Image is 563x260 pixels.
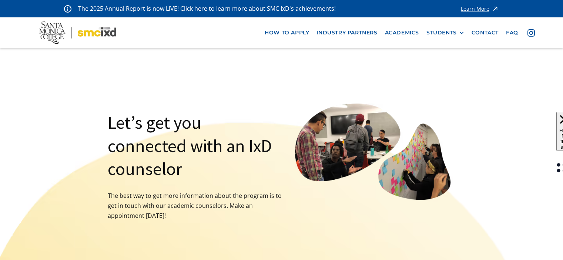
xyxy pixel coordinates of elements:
div: Learn More [461,6,489,11]
img: icon - arrow - alert [492,4,499,14]
a: how to apply [261,26,313,40]
p: The 2025 Annual Report is now LIVE! Click here to learn more about SMC IxD's achievements! [78,4,336,14]
h1: Let’s get you connected with an IxD counselor [108,111,282,180]
img: icon - instagram [527,29,535,37]
a: industry partners [313,26,381,40]
a: Academics [381,26,423,40]
div: STUDENTS [426,30,457,36]
a: Learn More [461,4,499,14]
p: The best way to get more information about the program is to get in touch with our academic couns... [108,191,282,221]
img: image of students affinity mapping discussing with each other [295,104,469,215]
img: icon - information - alert [64,5,71,13]
a: faq [502,26,522,40]
div: STUDENTS [426,30,464,36]
a: contact [468,26,502,40]
img: Santa Monica College - SMC IxD logo [39,21,116,44]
